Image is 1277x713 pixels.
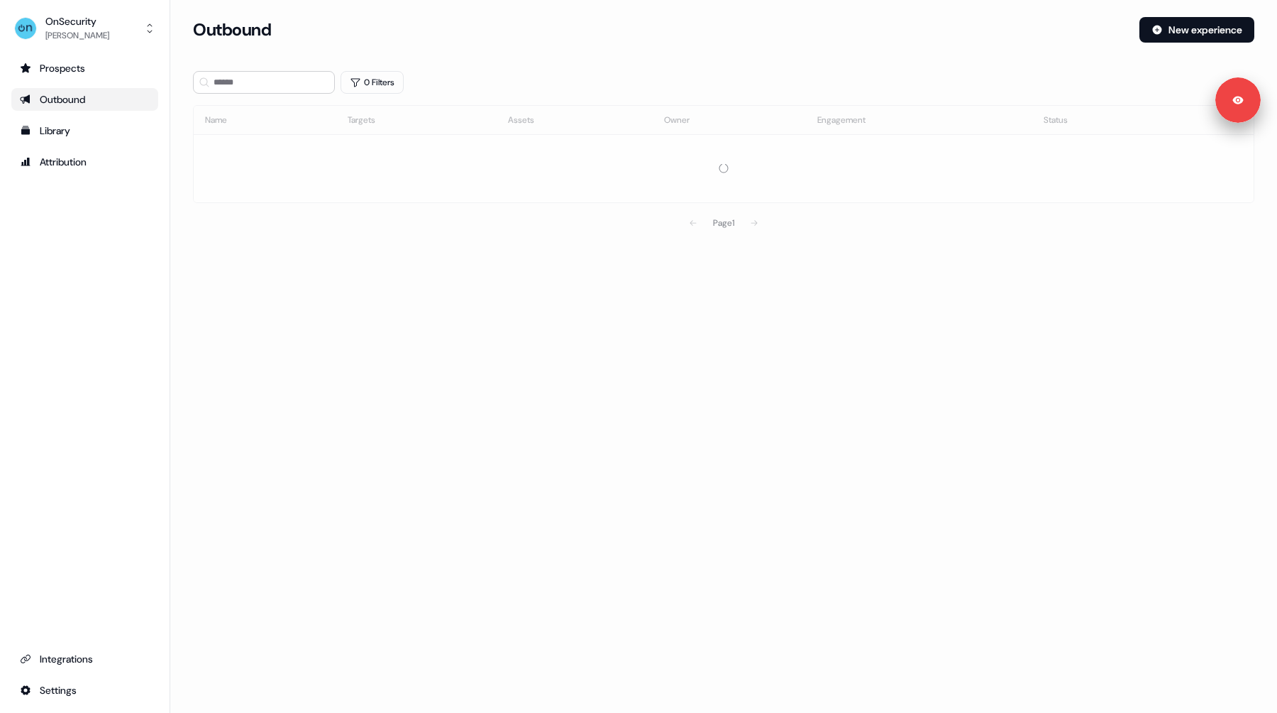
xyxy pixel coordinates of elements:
[45,28,109,43] div: [PERSON_NAME]
[11,679,158,702] a: Go to integrations
[11,151,158,173] a: Go to attribution
[11,119,158,142] a: Go to templates
[341,71,404,94] button: 0 Filters
[11,11,158,45] button: OnSecurity[PERSON_NAME]
[11,57,158,80] a: Go to prospects
[1139,17,1254,43] button: New experience
[20,652,150,666] div: Integrations
[11,648,158,670] a: Go to integrations
[45,14,109,28] div: OnSecurity
[20,124,150,138] div: Library
[11,88,158,111] a: Go to outbound experience
[20,683,150,697] div: Settings
[193,19,271,40] h3: Outbound
[20,92,150,107] div: Outbound
[20,61,150,75] div: Prospects
[20,155,150,169] div: Attribution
